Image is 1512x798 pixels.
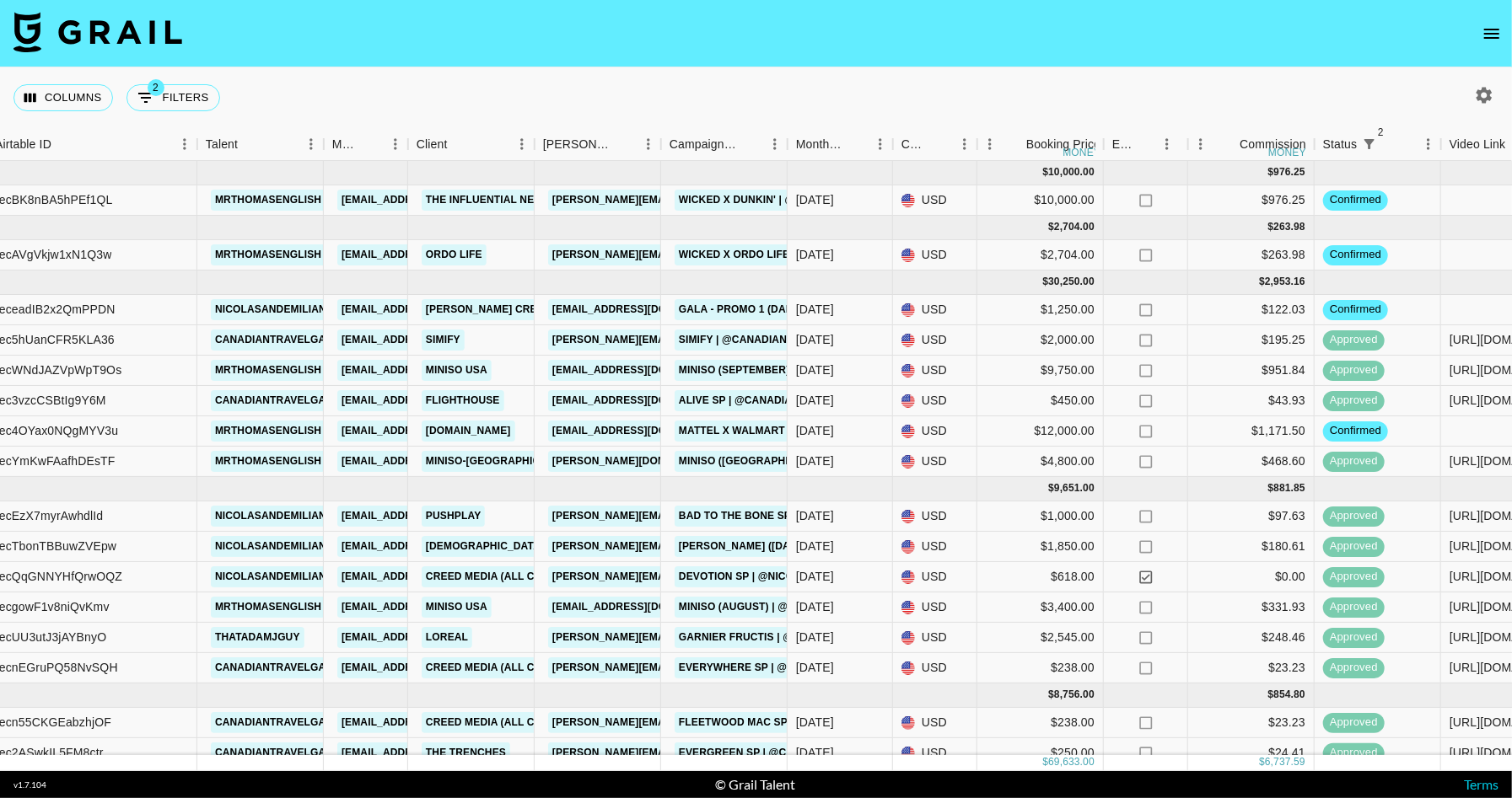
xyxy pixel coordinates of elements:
span: confirmed [1323,302,1388,318]
a: nicolasandemiliano [211,536,338,557]
a: The Trenches [422,742,510,763]
div: Aug '25 [796,659,834,676]
div: Booker [535,128,661,161]
div: $263.98 [1188,240,1315,270]
a: [DEMOGRAPHIC_DATA] [422,536,548,557]
span: confirmed [1323,423,1388,439]
a: nicolasandemiliano [211,566,338,587]
a: [PERSON_NAME][EMAIL_ADDRESS][DOMAIN_NAME] [548,506,823,527]
a: [EMAIL_ADDRESS][DOMAIN_NAME] [337,299,526,320]
span: 2 [1372,124,1389,141]
button: Sort [1380,132,1404,156]
div: USD [893,295,977,325]
a: [DOMAIN_NAME] [422,420,515,442]
div: $238.00 [977,653,1104,683]
a: [PERSON_NAME][EMAIL_ADDRESS][DOMAIN_NAME] [548,244,823,265]
a: Creed Media (All Campaigns) [422,566,597,587]
div: $23.23 [1188,708,1315,738]
div: Aug '25 [796,507,834,524]
div: 10,000.00 [1048,165,1095,179]
a: [EMAIL_ADDRESS][DOMAIN_NAME] [337,190,526,211]
div: 881.85 [1273,481,1305,495]
a: mrthomasenglish [211,190,326,211]
a: mrthomasenglish [211,360,326,381]
a: Garnier Fructis | @thatadamjguy [675,627,882,648]
button: Sort [359,132,383,156]
a: [EMAIL_ADDRESS][DOMAIN_NAME] [337,390,526,411]
button: Sort [1003,132,1026,156]
div: Sep '25 [796,453,834,469]
div: $1,000.00 [977,501,1104,532]
a: Wicked x Dunkin' | @mrthomasenglish [675,190,906,211]
a: Miniso-[GEOGRAPHIC_DATA] [422,451,580,472]
div: Aug '25 [796,568,834,585]
button: Sort [1136,132,1160,156]
span: approved [1323,715,1385,731]
div: USD [893,325,977,356]
div: Oct '25 [796,246,834,263]
a: Miniso USA [422,597,492,618]
button: Menu [1188,131,1213,157]
button: Show filters [126,84,220,111]
a: mrthomasenglish [211,597,326,618]
a: [EMAIL_ADDRESS][DOMAIN_NAME] [337,712,526,733]
div: money [1063,147,1100,158]
div: $24.41 [1188,738,1315,769]
div: $ [1048,481,1054,495]
a: [PERSON_NAME][EMAIL_ADDRESS][DOMAIN_NAME] [548,742,823,763]
button: Sort [51,132,75,156]
div: $2,704.00 [977,240,1104,270]
div: $1,250.00 [977,295,1104,325]
div: 263.98 [1273,220,1305,234]
a: canadiantravelgal [211,657,336,678]
div: USD [893,416,977,447]
a: GALA - Promo 1 (Dance Clip A) [675,299,852,320]
a: [PERSON_NAME][EMAIL_ADDRESS][PERSON_NAME][DOMAIN_NAME] [548,627,910,648]
a: [EMAIL_ADDRESS][DOMAIN_NAME] [337,244,526,265]
div: $43.93 [1188,386,1315,416]
a: Fleetwood Mac SP | [PERSON_NAME] [675,712,887,733]
a: Flighthouse [422,390,504,411]
a: Bad to the Bone SP | @nicolasandemiliano [675,506,934,527]
button: Sort [448,132,471,156]
a: Creed Media (All Campaigns) [422,712,597,733]
span: confirmed [1323,247,1388,263]
div: $122.03 [1188,295,1315,325]
div: Status [1323,128,1358,161]
div: Expenses: Remove Commission? [1112,128,1136,161]
div: 2,953.16 [1265,275,1305,289]
div: Sep '25 [796,331,834,348]
div: USD [893,653,977,683]
a: [EMAIL_ADDRESS][DOMAIN_NAME] [337,420,526,442]
a: Creed Media (All Campaigns) [422,657,597,678]
a: [EMAIL_ADDRESS][DOMAIN_NAME] [337,506,526,527]
a: [EMAIL_ADDRESS][DOMAIN_NAME] [548,390,737,411]
a: [EMAIL_ADDRESS][DOMAIN_NAME] [337,742,526,763]
div: USD [893,447,977,477]
a: PushPlay [422,506,485,527]
a: [PERSON_NAME][EMAIL_ADDRESS][PERSON_NAME][DOMAIN_NAME] [548,712,910,733]
a: [EMAIL_ADDRESS][DOMAIN_NAME] [337,451,526,472]
div: USD [893,185,977,216]
button: Menu [299,131,324,157]
div: $ [1259,275,1265,289]
a: [EMAIL_ADDRESS][DOMAIN_NAME] [337,627,526,648]
span: approved [1323,508,1385,524]
button: Menu [868,131,893,157]
a: thatadamjguy [211,627,304,648]
a: [EMAIL_ADDRESS][DOMAIN_NAME] [337,566,526,587]
a: Loreal [422,627,472,648]
div: $ [1268,688,1274,702]
div: Client [417,128,448,161]
div: $ [1048,220,1054,234]
button: Menu [952,131,977,157]
div: $248.46 [1188,623,1315,653]
div: $ [1042,275,1048,289]
div: $2,545.00 [977,623,1104,653]
a: canadiantravelgal [211,742,336,763]
div: v 1.7.104 [13,779,46,790]
button: Menu [636,131,661,157]
div: Month Due [788,128,893,161]
div: $ [1042,756,1048,770]
a: Devotion SP | @nicolasandemiliano [675,566,891,587]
